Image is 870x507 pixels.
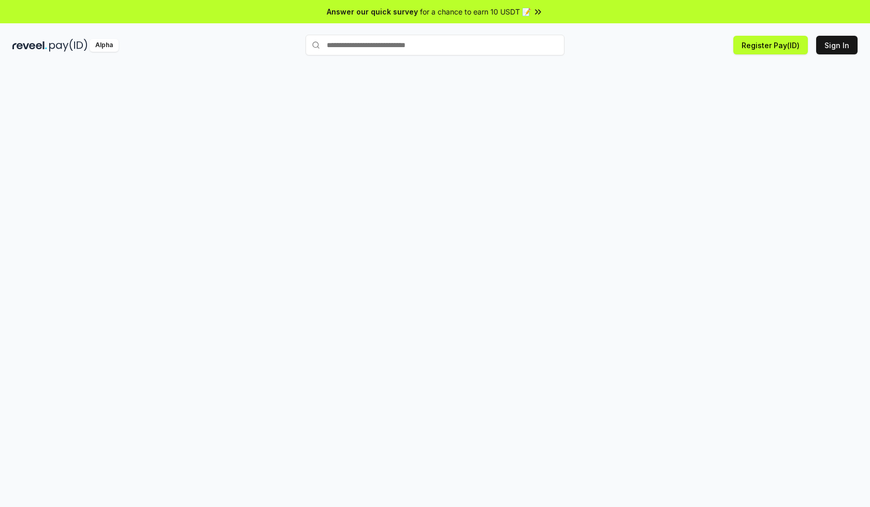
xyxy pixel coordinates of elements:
[49,39,88,52] img: pay_id
[12,39,47,52] img: reveel_dark
[733,36,808,54] button: Register Pay(ID)
[327,6,418,17] span: Answer our quick survey
[90,39,119,52] div: Alpha
[816,36,858,54] button: Sign In
[420,6,531,17] span: for a chance to earn 10 USDT 📝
